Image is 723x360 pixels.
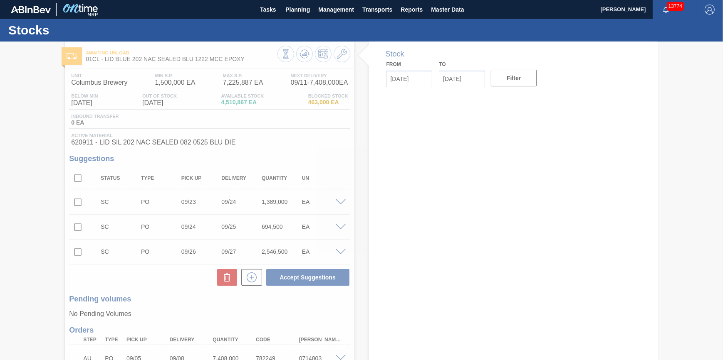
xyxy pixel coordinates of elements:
img: TNhmsLtSVTkK8tSr43FrP2fwEKptu5GPRR3wAAAABJRU5ErkJggg== [11,6,51,13]
span: Planning [285,5,310,15]
span: Transports [362,5,392,15]
img: Logout [705,5,715,15]
span: Master Data [431,5,464,15]
span: Tasks [259,5,277,15]
span: Management [318,5,354,15]
span: 13774 [667,2,684,11]
span: Reports [401,5,423,15]
button: Notifications [653,4,679,15]
h1: Stocks [8,25,156,35]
